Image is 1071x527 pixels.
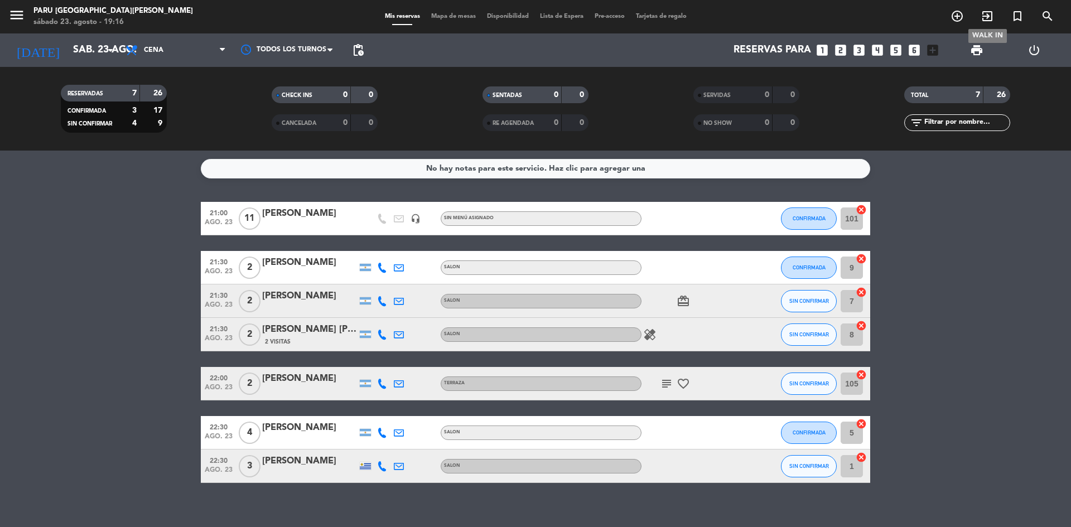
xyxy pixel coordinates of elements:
[793,429,826,436] span: CONFIRMADA
[205,453,233,466] span: 22:30
[33,17,193,28] div: sábado 23. agosto - 19:16
[968,29,1007,43] div: WALK IN
[411,214,421,224] i: headset_mic
[951,9,964,23] i: add_circle_outline
[554,91,558,99] strong: 0
[789,463,829,469] span: SIN CONFIRMAR
[132,107,137,114] strong: 3
[1005,33,1063,67] div: LOG OUT
[856,418,867,429] i: cancel
[660,377,673,390] i: subject
[981,9,994,23] i: exit_to_app
[781,207,837,230] button: CONFIRMADA
[67,91,103,96] span: RESERVADAS
[1041,9,1054,23] i: search
[144,46,163,54] span: Cena
[856,204,867,215] i: cancel
[282,120,316,126] span: CANCELADA
[870,43,885,57] i: looks_4
[703,93,731,98] span: SERVIDAS
[33,6,193,17] div: Paru [GEOGRAPHIC_DATA][PERSON_NAME]
[8,7,25,23] i: menu
[444,265,460,269] span: SALON
[8,38,67,62] i: [DATE]
[369,91,375,99] strong: 0
[369,119,375,127] strong: 0
[426,13,481,20] span: Mapa de mesas
[703,120,732,126] span: NO SHOW
[789,331,829,337] span: SIN CONFIRMAR
[343,91,348,99] strong: 0
[856,320,867,331] i: cancel
[856,253,867,264] i: cancel
[907,43,922,57] i: looks_6
[132,89,137,97] strong: 7
[239,455,260,477] span: 3
[205,268,233,281] span: ago. 23
[239,290,260,312] span: 2
[67,121,112,127] span: SIN CONFIRMAR
[205,301,233,314] span: ago. 23
[351,43,365,57] span: pending_actions
[493,120,534,126] span: RE AGENDADA
[580,91,586,99] strong: 0
[856,287,867,298] i: cancel
[444,216,494,220] span: Sin menú asignado
[239,207,260,230] span: 11
[534,13,589,20] span: Lista de Espera
[589,13,630,20] span: Pre-acceso
[580,119,586,127] strong: 0
[793,215,826,221] span: CONFIRMADA
[911,93,928,98] span: TOTAL
[444,298,460,303] span: SALON
[205,371,233,384] span: 22:00
[790,91,797,99] strong: 0
[205,288,233,301] span: 21:30
[205,219,233,231] span: ago. 23
[554,119,558,127] strong: 0
[856,369,867,380] i: cancel
[789,298,829,304] span: SIN CONFIRMAR
[239,422,260,444] span: 4
[205,466,233,479] span: ago. 23
[923,117,1010,129] input: Filtrar por nombre...
[677,294,690,308] i: card_giftcard
[8,7,25,27] button: menu
[262,420,357,435] div: [PERSON_NAME]
[205,335,233,347] span: ago. 23
[997,91,1008,99] strong: 26
[444,463,460,468] span: SALON
[677,377,690,390] i: favorite_border
[239,373,260,395] span: 2
[856,452,867,463] i: cancel
[889,43,903,57] i: looks_5
[734,45,811,56] span: Reservas para
[426,162,645,175] div: No hay notas para este servicio. Haz clic para agregar una
[205,255,233,268] span: 21:30
[781,422,837,444] button: CONFIRMADA
[205,322,233,335] span: 21:30
[815,43,829,57] i: looks_one
[379,13,426,20] span: Mis reservas
[444,381,465,385] span: TERRAZA
[205,433,233,446] span: ago. 23
[104,43,117,57] i: arrow_drop_down
[132,119,137,127] strong: 4
[262,454,357,468] div: [PERSON_NAME]
[643,328,657,341] i: healing
[265,337,291,346] span: 2 Visitas
[765,91,769,99] strong: 0
[262,371,357,386] div: [PERSON_NAME]
[781,290,837,312] button: SIN CONFIRMAR
[781,323,837,346] button: SIN CONFIRMAR
[262,322,357,337] div: [PERSON_NAME] [PERSON_NAME]
[205,206,233,219] span: 21:00
[239,257,260,279] span: 2
[262,289,357,303] div: [PERSON_NAME]
[793,264,826,270] span: CONFIRMADA
[343,119,348,127] strong: 0
[765,119,769,127] strong: 0
[158,119,165,127] strong: 9
[153,107,165,114] strong: 17
[1027,43,1041,57] i: power_settings_new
